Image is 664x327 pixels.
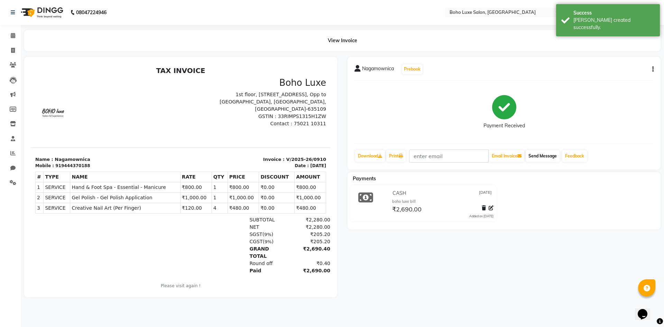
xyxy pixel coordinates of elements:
[214,196,257,203] div: Round off
[257,167,299,174] div: ₹205.20
[196,108,228,119] th: PRICE
[4,119,12,129] td: 1
[264,139,295,150] td: ₹480.00
[40,141,147,148] span: Creative Nail Art (Per Finger)
[181,139,196,150] td: 4
[4,108,12,119] th: #
[573,9,655,17] div: Success
[218,168,231,173] span: SGST
[214,182,257,196] div: GRAND TOTAL
[4,92,146,99] p: Name : Nagamownica
[4,99,23,105] div: Mobile :
[149,129,181,139] td: ₹1,000.00
[4,219,295,225] p: Please visit again !
[264,119,295,129] td: ₹800.00
[393,190,406,197] span: CASH
[233,168,240,173] span: 9%
[18,3,65,22] img: logo
[233,175,241,181] span: 9%
[40,130,147,138] span: Gel Polish - Gel Polish Application
[257,196,299,203] div: ₹0.40
[483,122,525,129] div: Payment Received
[264,108,295,119] th: AMOUNT
[214,174,257,182] div: ( )
[154,14,295,25] h3: Boho Luxe
[489,150,524,162] button: Email Invoice
[196,129,228,139] td: ₹1,000.00
[402,64,422,74] button: Prebook
[479,190,492,197] span: [DATE]
[40,120,147,127] span: Hand & Foot Spa - Essential - Manicure
[39,108,149,119] th: NAME
[181,108,196,119] th: QTY
[218,175,231,181] span: CGST
[355,150,385,162] a: Download
[12,119,39,129] td: SERVICE
[12,129,39,139] td: SERVICE
[362,65,394,75] span: Nagamownica
[257,182,299,196] div: ₹2,690.40
[409,149,489,163] input: enter email
[181,129,196,139] td: 1
[214,160,257,167] div: NET
[149,119,181,129] td: ₹800.00
[12,108,39,119] th: TYPE
[228,129,264,139] td: ₹0.00
[392,199,494,205] div: boho luxe bill
[4,3,295,11] h2: TAX INVOICE
[4,139,12,150] td: 3
[562,150,587,162] a: Feedback
[196,139,228,150] td: ₹480.00
[149,108,181,119] th: RATE
[24,99,59,105] div: 919444370188
[76,3,107,22] b: 08047224946
[573,17,655,31] div: Bill created successfully.
[154,92,295,99] p: Invoice : V/2025-26/0910
[469,214,494,219] div: Added on [DATE]
[635,299,657,320] iframe: chat widget
[353,175,376,182] span: Payments
[181,119,196,129] td: 1
[392,205,422,215] span: ₹2,690.00
[279,99,295,105] div: [DATE]
[526,150,560,162] button: Send Message
[386,150,406,162] a: Print
[154,27,295,49] p: 1st floor, [STREET_ADDRESS], Opp to [GEOGRAPHIC_DATA], [GEOGRAPHIC_DATA], [GEOGRAPHIC_DATA]-635109
[154,49,295,56] p: GSTIN : 33RIMPS1315H1ZW
[214,167,257,174] div: ( )
[154,56,295,64] p: Contact : 75021 10311
[214,203,257,211] div: Paid
[264,129,295,139] td: ₹1,000.00
[257,160,299,167] div: ₹2,280.00
[4,129,12,139] td: 2
[196,119,228,129] td: ₹800.00
[228,139,264,150] td: ₹0.00
[228,108,264,119] th: DISCOUNT
[228,119,264,129] td: ₹0.00
[257,203,299,211] div: ₹2,690.00
[257,174,299,182] div: ₹205.20
[214,153,257,160] div: SUBTOTAL
[12,139,39,150] td: SERVICE
[264,99,278,105] div: Date :
[149,139,181,150] td: ₹120.00
[24,30,661,51] div: View Invoice
[257,153,299,160] div: ₹2,280.00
